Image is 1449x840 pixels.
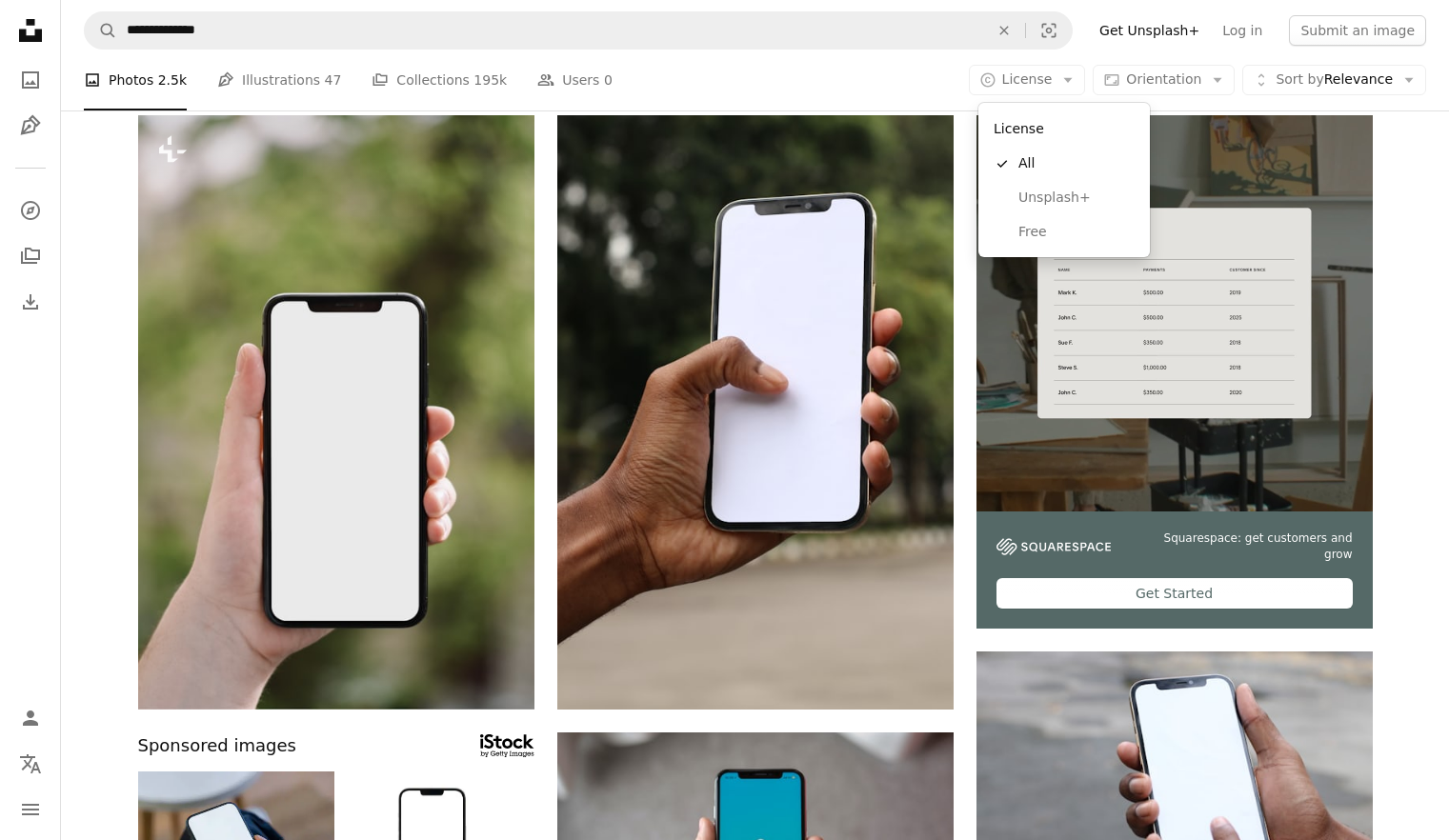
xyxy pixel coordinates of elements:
[1018,189,1135,208] span: Unsplash+
[1093,65,1235,95] button: Orientation
[978,103,1150,257] div: License
[986,110,1142,147] div: License
[1002,71,1053,87] span: License
[1018,223,1135,242] span: Free
[1018,154,1135,173] span: All
[969,65,1086,95] button: License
